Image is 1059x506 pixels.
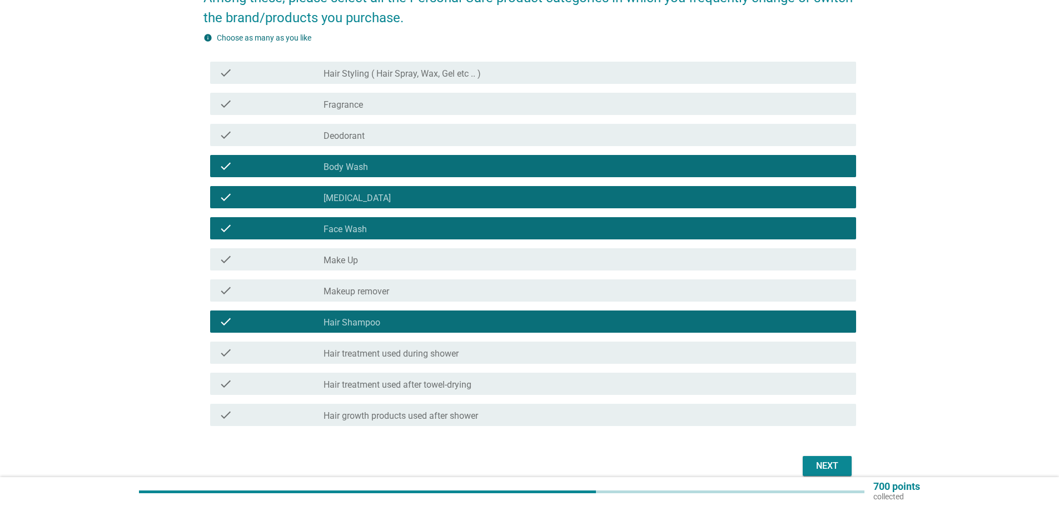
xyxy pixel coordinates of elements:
[203,33,212,42] i: info
[324,348,459,359] label: Hair treatment used during shower
[219,66,232,79] i: check
[324,410,478,422] label: Hair growth products used after shower
[324,255,358,266] label: Make Up
[324,286,389,297] label: Makeup remover
[324,68,481,79] label: Hair Styling ( Hair Spray, Wax, Gel etc .. )
[324,193,391,204] label: [MEDICAL_DATA]
[219,377,232,390] i: check
[219,97,232,111] i: check
[324,162,368,173] label: Body Wash
[324,224,367,235] label: Face Wash
[219,315,232,328] i: check
[324,317,380,328] label: Hair Shampoo
[324,99,363,111] label: Fragrance
[219,128,232,142] i: check
[873,482,920,492] p: 700 points
[324,379,471,390] label: Hair treatment used after towel-drying
[219,191,232,204] i: check
[219,222,232,235] i: check
[219,253,232,266] i: check
[873,492,920,502] p: collected
[217,33,311,42] label: Choose as many as you like
[324,131,365,142] label: Deodorant
[812,459,843,473] div: Next
[219,159,232,173] i: check
[219,346,232,359] i: check
[803,456,852,476] button: Next
[219,408,232,422] i: check
[219,284,232,297] i: check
